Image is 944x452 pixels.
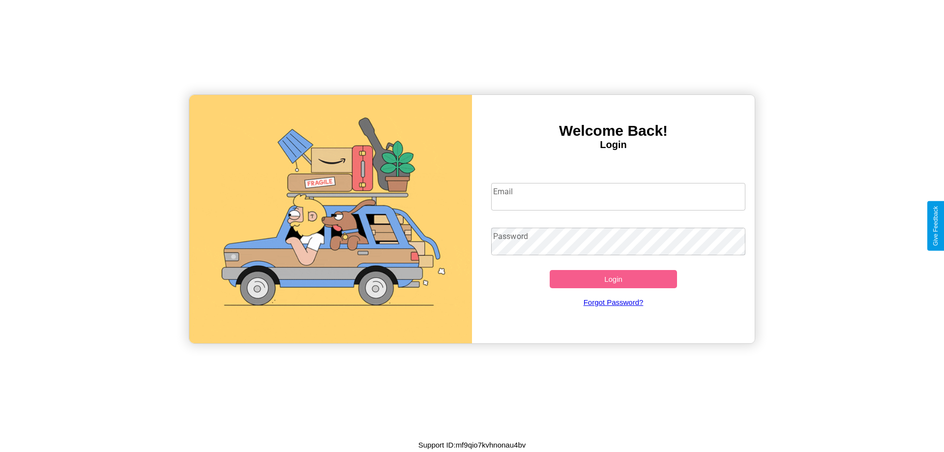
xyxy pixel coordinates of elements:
[932,206,939,246] div: Give Feedback
[486,288,741,316] a: Forgot Password?
[418,438,526,452] p: Support ID: mf9qio7kvhnonau4bv
[472,139,755,151] h4: Login
[550,270,677,288] button: Login
[472,122,755,139] h3: Welcome Back!
[189,95,472,343] img: gif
